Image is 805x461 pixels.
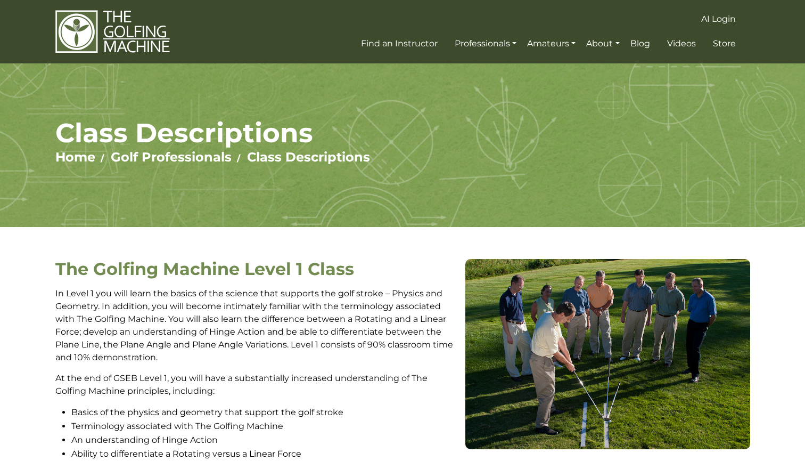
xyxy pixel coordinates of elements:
a: Find an Instructor [358,34,440,53]
li: An understanding of Hinge Action [71,433,457,447]
h1: Class Descriptions [55,117,750,149]
span: Videos [667,38,696,48]
h2: The Golfing Machine Level 1 Class [55,259,457,279]
a: Blog [628,34,653,53]
li: Terminology associated with The Golfing Machine [71,419,457,433]
a: Professionals [452,34,519,53]
a: Golf Professionals [111,149,232,165]
span: Find an Instructor [361,38,438,48]
li: Basics of the physics and geometry that support the golf stroke [71,406,457,419]
p: At the end of GSEB Level 1, you will have a substantially increased understanding of The Golfing ... [55,372,457,398]
a: Videos [664,34,699,53]
span: Blog [630,38,650,48]
p: In Level 1 you will learn the basics of the science that supports the golf stroke – Physics and G... [55,287,457,364]
img: The Golfing Machine [55,10,170,54]
a: AI Login [699,10,738,29]
a: Store [710,34,738,53]
span: AI Login [701,14,736,24]
span: Store [713,38,736,48]
a: Class Descriptions [247,149,370,165]
li: Ability to differentiate a Rotating versus a Linear Force [71,447,457,461]
a: Home [55,149,95,165]
a: About [584,34,622,53]
a: Amateurs [524,34,578,53]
